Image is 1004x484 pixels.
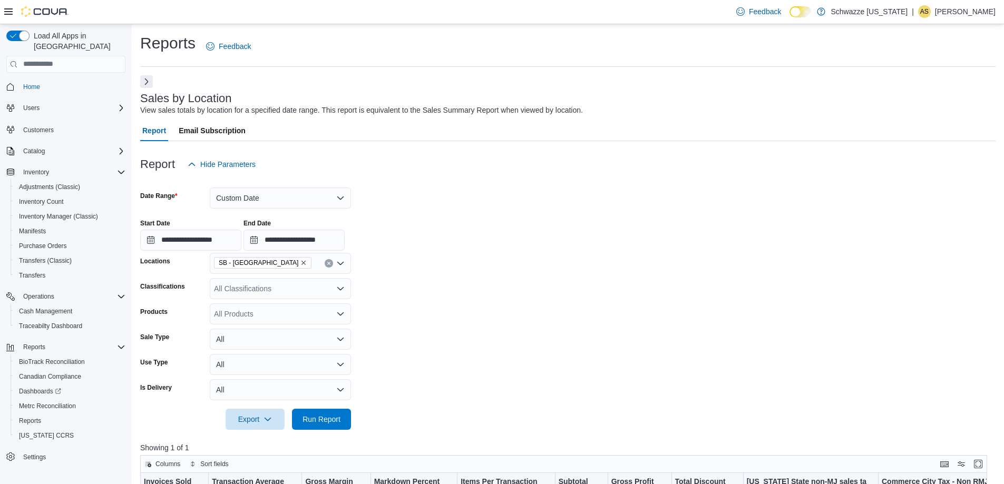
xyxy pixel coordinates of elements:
[15,269,50,282] a: Transfers
[15,414,125,427] span: Reports
[19,450,125,463] span: Settings
[920,5,929,18] span: AS
[15,210,102,223] a: Inventory Manager (Classic)
[243,230,345,251] input: Press the down key to open a popover containing a calendar.
[202,36,255,57] a: Feedback
[11,369,130,384] button: Canadian Compliance
[15,195,125,208] span: Inventory Count
[2,165,130,180] button: Inventory
[2,79,130,94] button: Home
[19,341,125,353] span: Reports
[19,124,58,136] a: Customers
[210,354,351,375] button: All
[140,358,168,367] label: Use Type
[19,227,46,235] span: Manifests
[19,271,45,280] span: Transfers
[11,209,130,224] button: Inventory Manager (Classic)
[210,187,351,209] button: Custom Date
[19,183,80,191] span: Adjustments (Classic)
[732,1,785,22] a: Feedback
[2,122,130,137] button: Customers
[11,304,130,319] button: Cash Management
[179,120,246,141] span: Email Subscription
[15,320,86,332] a: Traceabilty Dashboard
[11,354,130,369] button: BioTrack Reconciliation
[23,147,45,155] span: Catalog
[2,340,130,354] button: Reports
[11,428,130,443] button: [US_STATE] CCRS
[186,458,232,470] button: Sort fields
[140,192,178,200] label: Date Range
[140,230,241,251] input: Press the down key to open a popover containing a calendar.
[336,284,345,293] button: Open list of options
[140,158,175,171] h3: Report
[140,308,168,316] label: Products
[15,240,71,252] a: Purchase Orders
[183,154,260,175] button: Hide Parameters
[19,307,72,315] span: Cash Management
[2,449,130,465] button: Settings
[23,292,54,301] span: Operations
[11,384,130,399] a: Dashboards
[15,370,125,383] span: Canadian Compliance
[11,253,130,268] button: Transfers (Classic)
[15,254,125,267] span: Transfers (Classic)
[232,409,278,430] span: Export
[226,409,285,430] button: Export
[15,429,125,442] span: Washington CCRS
[325,259,333,268] button: Clear input
[19,242,67,250] span: Purchase Orders
[789,6,812,17] input: Dark Mode
[789,17,790,18] span: Dark Mode
[19,402,76,410] span: Metrc Reconciliation
[918,5,931,18] div: Annette Sanders
[19,123,125,136] span: Customers
[214,257,311,269] span: SB - Commerce City
[200,460,228,468] span: Sort fields
[972,458,984,470] button: Enter fullscreen
[19,372,81,381] span: Canadian Compliance
[140,219,170,228] label: Start Date
[935,5,996,18] p: [PERSON_NAME]
[19,358,85,366] span: BioTrack Reconciliation
[2,144,130,159] button: Catalog
[23,83,40,91] span: Home
[19,81,44,93] a: Home
[23,168,49,176] span: Inventory
[15,195,68,208] a: Inventory Count
[19,145,125,157] span: Catalog
[15,240,125,252] span: Purchase Orders
[140,442,996,453] p: Showing 1 of 1
[300,260,307,266] button: Remove SB - Commerce City from selection in this group
[19,387,61,396] span: Dashboards
[15,254,76,267] a: Transfers (Classic)
[140,75,153,88] button: Next
[15,210,125,223] span: Inventory Manager (Classic)
[15,355,125,368] span: BioTrack Reconciliation
[140,257,170,265] label: Locations
[749,6,781,17] span: Feedback
[155,460,180,468] span: Columns
[19,212,98,221] span: Inventory Manager (Classic)
[140,105,583,116] div: View sales totals by location for a specified date range. This report is equivalent to the Sales ...
[303,414,340,424] span: Run Report
[955,458,968,470] button: Display options
[938,458,951,470] button: Keyboard shortcuts
[243,219,271,228] label: End Date
[2,289,130,304] button: Operations
[219,258,298,268] span: SB - [GEOGRAPHIC_DATA]
[15,305,76,318] a: Cash Management
[23,343,45,351] span: Reports
[15,400,125,412] span: Metrc Reconciliation
[11,239,130,253] button: Purchase Orders
[141,458,184,470] button: Columns
[15,385,65,398] a: Dashboards
[15,181,84,193] a: Adjustments (Classic)
[912,5,914,18] p: |
[15,305,125,318] span: Cash Management
[140,333,169,341] label: Sale Type
[140,33,196,54] h1: Reports
[140,282,185,291] label: Classifications
[19,341,50,353] button: Reports
[142,120,166,141] span: Report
